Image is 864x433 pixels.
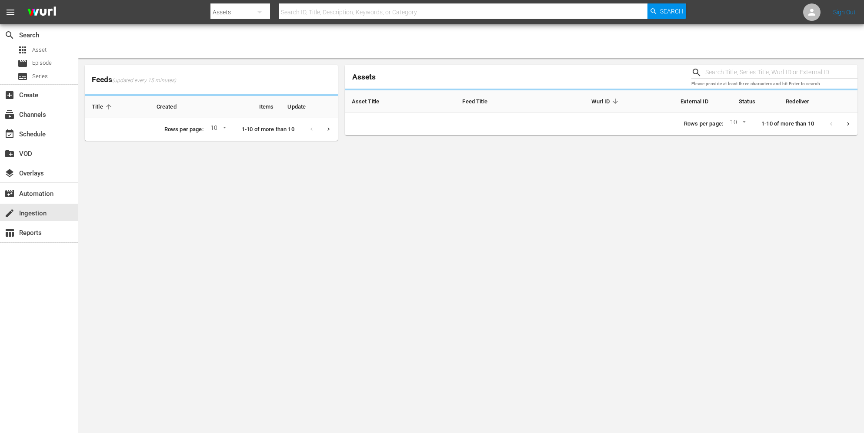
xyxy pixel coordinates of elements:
span: VOD [4,149,15,159]
input: Search Title, Series Title, Wurl ID or External ID [705,66,857,79]
p: 1-10 of more than 10 [242,126,294,134]
p: 1-10 of more than 10 [761,120,814,128]
span: Overlays [4,168,15,178]
div: 10 [727,117,747,130]
p: Please provide at least three characters and hit Enter to search [691,80,857,88]
table: sticky table [345,90,857,112]
th: External ID [628,90,715,112]
span: Asset Title [352,97,391,105]
span: Feeds [85,73,338,87]
th: Status [715,90,779,112]
span: Automation [4,188,15,199]
span: Search [4,30,15,40]
button: Search [647,3,686,19]
a: Sign Out [833,9,856,16]
span: Wurl ID [591,97,621,105]
span: Series [32,72,48,81]
span: Schedule [4,129,15,139]
p: Rows per page: [164,126,203,134]
th: Feed Title [455,90,537,112]
span: Channels [4,109,15,120]
span: menu [5,7,16,17]
button: Next page [320,121,337,138]
th: Items [230,96,281,118]
span: Asset [17,45,28,55]
span: Create [4,90,15,100]
span: Reports [4,228,15,238]
span: Asset [32,46,47,54]
span: Assets [352,73,376,81]
button: Next page [840,116,857,132]
th: Update [280,96,337,118]
p: Rows per page: [684,120,723,128]
span: Episode [32,59,52,67]
span: Search [660,3,683,19]
th: Redeliver [779,90,857,112]
div: 10 [207,123,228,136]
img: ans4CAIJ8jUAAAAAAAAAAAAAAAAAAAAAAAAgQb4GAAAAAAAAAAAAAAAAAAAAAAAAJMjXAAAAAAAAAAAAAAAAAAAAAAAAgAT5G... [21,2,63,23]
span: Created [157,103,188,111]
span: (updated every 15 minutes) [112,77,176,84]
span: Series [17,71,28,82]
span: Title [92,103,114,111]
span: Ingestion [4,208,15,218]
table: sticky table [85,96,338,118]
span: Episode [17,58,28,69]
